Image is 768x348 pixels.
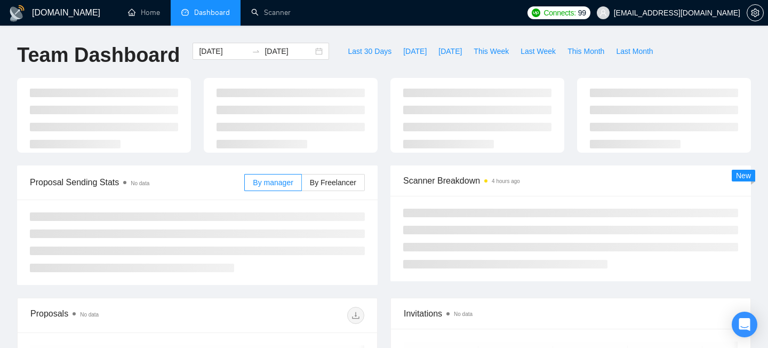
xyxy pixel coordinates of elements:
input: End date [265,45,313,57]
span: setting [747,9,763,17]
a: homeHome [128,8,160,17]
span: [DATE] [403,45,427,57]
button: [DATE] [397,43,433,60]
span: swap-right [252,47,260,56]
span: Last Month [616,45,653,57]
span: Last 30 Days [348,45,391,57]
span: No data [80,312,99,318]
a: searchScanner [251,8,291,17]
span: This Month [567,45,604,57]
span: Last Week [521,45,556,57]
button: Last Week [515,43,562,60]
div: Open Intercom Messenger [732,312,757,337]
img: logo [9,5,26,22]
button: This Week [468,43,515,60]
span: New [736,171,751,180]
span: Scanner Breakdown [403,174,738,187]
span: By manager [253,178,293,187]
input: Start date [199,45,247,57]
a: setting [747,9,764,17]
button: Last Month [610,43,659,60]
div: Proposals [30,307,197,324]
span: dashboard [181,9,189,16]
time: 4 hours ago [492,178,520,184]
button: Last 30 Days [342,43,397,60]
span: Invitations [404,307,738,320]
span: This Week [474,45,509,57]
span: Dashboard [194,8,230,17]
h1: Team Dashboard [17,43,180,68]
button: [DATE] [433,43,468,60]
span: [DATE] [438,45,462,57]
img: upwork-logo.png [532,9,540,17]
button: setting [747,4,764,21]
span: user [599,9,607,17]
span: No data [454,311,473,317]
span: Proposal Sending Stats [30,176,244,189]
span: 99 [578,7,586,19]
span: to [252,47,260,56]
span: By Freelancer [310,178,356,187]
span: Connects: [543,7,575,19]
button: This Month [562,43,610,60]
span: No data [131,180,149,186]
